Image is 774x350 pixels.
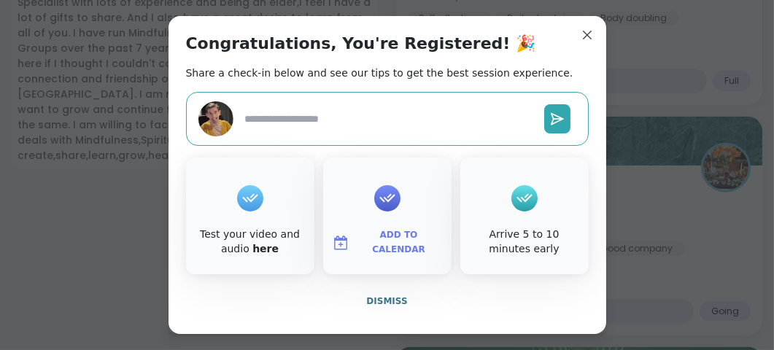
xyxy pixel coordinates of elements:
h2: Share a check-in below and see our tips to get the best session experience. [186,66,573,80]
span: Add to Calendar [355,228,443,257]
div: Test your video and audio [189,227,311,256]
a: here [252,243,279,254]
img: Jedi_Drew [198,101,233,136]
button: Add to Calendar [326,227,449,258]
div: Arrive 5 to 10 minutes early [463,227,586,256]
button: Dismiss [186,286,589,316]
span: Dismiss [366,296,407,306]
h1: Congratulations, You're Registered! 🎉 [186,34,536,54]
img: ShareWell Logomark [332,234,349,252]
